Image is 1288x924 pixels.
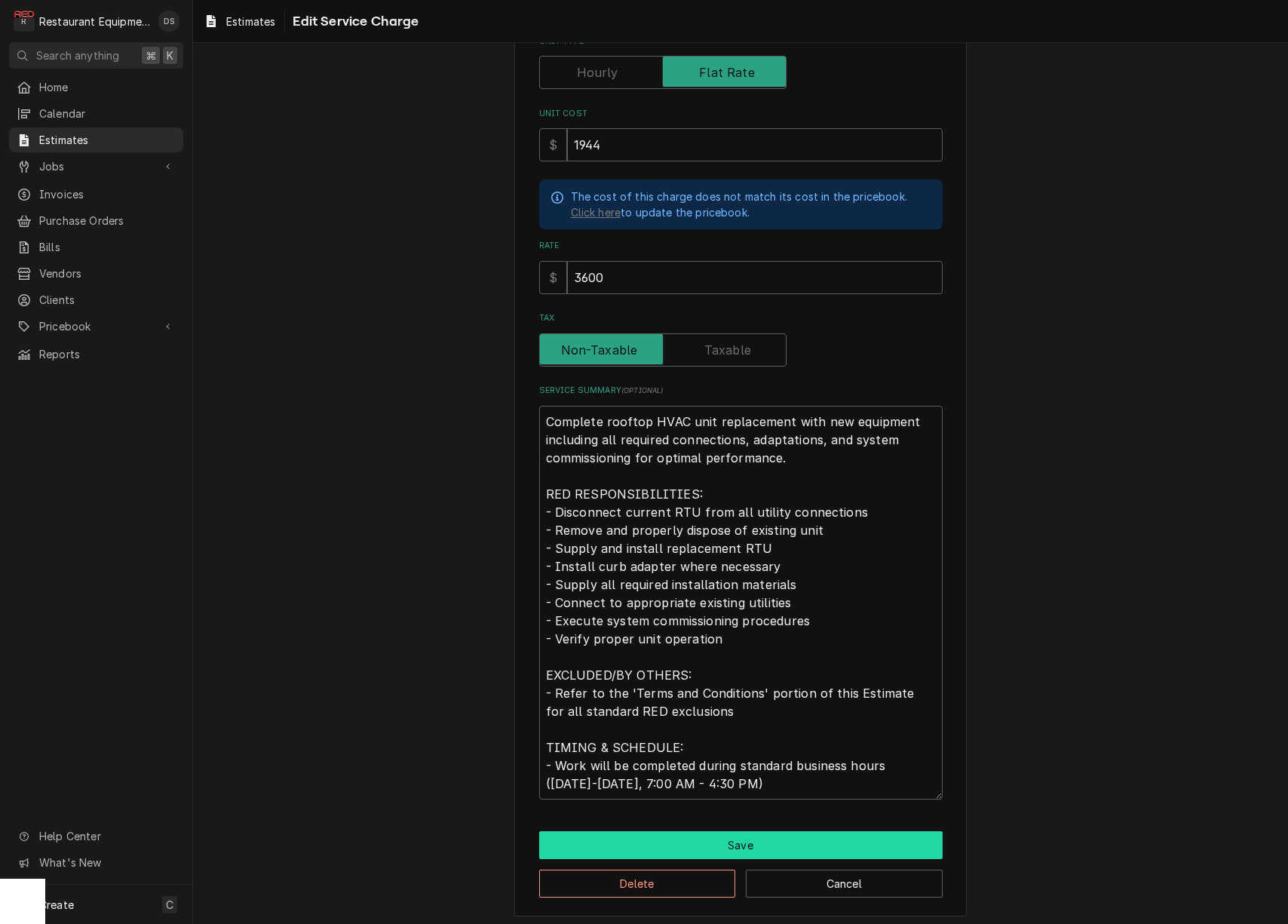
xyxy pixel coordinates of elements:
span: What's New [39,855,174,870]
span: to update the pricebook. [571,206,750,219]
span: Home [39,79,176,95]
a: Reports [9,342,183,367]
div: Restaurant Equipment Diagnostics [39,14,150,29]
button: Save [539,831,943,859]
textarea: Complete rooftop HVAC unit replacement with new equipment including all required connections, ada... [539,406,943,800]
a: Bills [9,235,183,259]
a: Estimates [198,9,281,34]
span: Jobs [39,158,153,174]
div: $ [539,261,567,294]
span: Create [39,898,74,911]
label: Service Summary [539,385,943,397]
button: Search anything⌘K [9,42,183,69]
div: $ [539,128,567,161]
div: Button Group [539,831,943,898]
span: ( optional ) [621,386,664,394]
label: Tax [539,312,943,324]
div: R [14,11,35,32]
a: Invoices [9,182,183,207]
span: Estimates [39,132,176,148]
span: C [166,897,173,913]
div: DS [158,11,179,32]
div: Unit Cost [539,108,943,161]
a: Purchase Orders [9,208,183,233]
span: Vendors [39,266,176,281]
span: Bills [39,239,176,255]
a: Home [9,75,183,100]
a: Estimates [9,127,183,152]
label: Rate [539,240,943,252]
span: Edit Service Charge [288,11,419,32]
div: Restaurant Equipment Diagnostics's Avatar [14,11,35,32]
span: K [167,48,173,63]
div: [object Object] [539,240,943,293]
button: Delete [539,870,736,898]
div: Derek Stewart's Avatar [158,11,179,32]
span: Invoices [39,186,176,202]
div: Button Group Row [539,859,943,898]
span: Calendar [39,106,176,121]
p: The cost of this charge does not match its cost in the pricebook. [571,189,907,204]
div: Button Group Row [539,831,943,859]
button: Cancel [746,870,943,898]
a: Vendors [9,261,183,286]
span: Reports [39,346,176,362]
span: Purchase Orders [39,213,176,229]
label: Unit Cost [539,108,943,120]
a: Go to Pricebook [9,314,183,339]
a: Calendar [9,101,183,126]
span: Estimates [226,14,275,29]
div: Tax [539,312,943,366]
div: Unit Type [539,35,943,89]
span: Search anything [36,48,119,63]
span: Clients [39,292,176,308]
a: Go to What's New [9,850,183,875]
a: Go to Help Center [9,824,183,849]
a: Go to Jobs [9,154,183,179]
span: ⌘ [146,48,156,63]
span: Help Center [39,828,174,844]
div: Service Summary [539,385,943,799]
a: Clients [9,287,183,312]
a: Click here [571,204,621,220]
span: Pricebook [39,318,153,334]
